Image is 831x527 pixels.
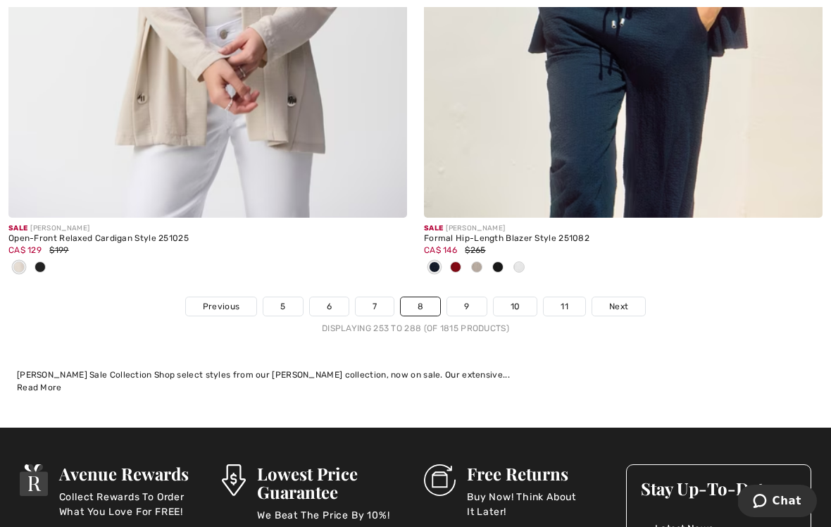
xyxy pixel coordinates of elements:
[738,485,817,520] iframe: Opens a widget where you can chat to one of our agents
[466,256,487,280] div: Moonstone
[30,256,51,280] div: Black
[401,297,440,316] a: 8
[8,234,407,244] div: Open-Front Relaxed Cardigan Style 251025
[310,297,349,316] a: 6
[17,368,814,381] div: [PERSON_NAME] Sale Collection Shop select styles from our [PERSON_NAME] collection, now on sale. ...
[424,234,823,244] div: Formal Hip-Length Blazer Style 251082
[508,256,530,280] div: White
[641,479,796,497] h3: Stay Up-To-Date
[467,490,609,518] p: Buy Now! Think About It Later!
[609,300,628,313] span: Next
[263,297,302,316] a: 5
[487,256,508,280] div: Black
[592,297,645,316] a: Next
[544,297,585,316] a: 11
[424,256,445,280] div: Midnight Blue
[465,245,485,255] span: $265
[445,256,466,280] div: Radiant red
[8,256,30,280] div: Moonstone
[356,297,394,316] a: 7
[424,224,443,232] span: Sale
[49,245,68,255] span: $199
[8,245,42,255] span: CA$ 129
[447,297,486,316] a: 9
[20,464,48,496] img: Avenue Rewards
[59,464,205,483] h3: Avenue Rewards
[467,464,609,483] h3: Free Returns
[424,464,456,496] img: Free Returns
[17,383,62,392] span: Read More
[424,223,823,234] div: [PERSON_NAME]
[8,223,407,234] div: [PERSON_NAME]
[203,300,239,313] span: Previous
[424,245,457,255] span: CA$ 146
[222,464,246,496] img: Lowest Price Guarantee
[59,490,205,518] p: Collect Rewards To Order What You Love For FREE!
[257,464,407,501] h3: Lowest Price Guarantee
[494,297,537,316] a: 10
[186,297,256,316] a: Previous
[8,224,27,232] span: Sale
